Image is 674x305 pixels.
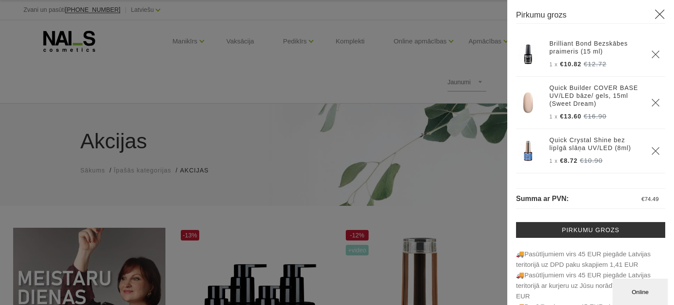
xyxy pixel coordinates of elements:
[651,50,660,59] a: Delete
[613,277,670,305] iframe: chat widget
[651,147,660,155] a: Delete
[651,98,660,107] a: Delete
[516,9,665,24] h3: Pirkumu grozs
[549,114,558,120] span: 1 x
[584,60,606,68] s: €12.72
[584,112,606,120] s: €16.90
[549,84,641,108] a: Quick Builder COVER BASE UV/LED bāze/ gels, 15ml (Sweet Dream)
[549,136,641,152] a: Quick Crystal Shine bez lipīgā slāņa UV/LED (8ml)
[516,222,665,238] a: Pirkumu grozs
[560,157,577,164] span: €8.72
[516,195,569,202] span: Summa ar PVN:
[549,158,558,164] span: 1 x
[549,39,641,55] a: Brilliant Bond Bezskābes praimeris (15 ml)
[645,196,659,202] span: 74.49
[580,157,602,164] s: €10.90
[549,61,558,68] span: 1 x
[560,113,581,120] span: €13.60
[642,196,645,202] span: €
[560,61,581,68] span: €10.82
